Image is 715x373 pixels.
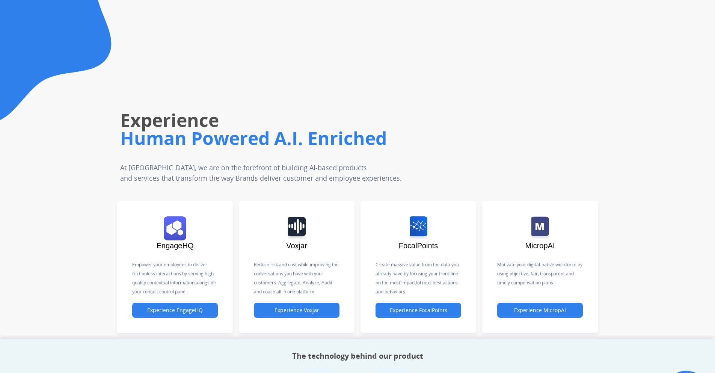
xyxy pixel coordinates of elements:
span: FocalPoints [399,242,438,250]
img: logo [531,216,549,240]
button: Experience EngageHQ [132,303,218,318]
p: Empower your employees to deliver frictionless interactions by serving high quality contextual in... [132,260,218,296]
a: Experience Voxjar [254,307,339,314]
h1: Human Powered A.I. Enriched [120,126,505,150]
a: Experience FocalPoints [376,307,461,314]
span: EngageHQ [157,242,194,250]
p: Create massive value from the data you already have by focusing your front-line on the most impac... [376,260,461,296]
h2: The technology behind our product [292,351,423,361]
img: logo [410,216,427,240]
p: Motivate your digital-native workforce by using objective, fair, transparent and timely compensat... [497,260,583,287]
button: Experience FocalPoints [376,303,461,318]
span: MicropAI [525,242,555,250]
p: Reduce risk and cost while improving the conversations you have with your customers. Aggregate, A... [254,260,339,296]
img: logo [288,216,306,240]
span: Voxjar [286,242,307,250]
a: Experience MicropAI [497,307,583,314]
button: Experience MicropAI [497,303,583,318]
button: Experience Voxjar [254,303,339,318]
img: logo [164,216,186,240]
p: At [GEOGRAPHIC_DATA], we are on the forefront of building AI-based products and services that tra... [120,162,457,183]
a: Experience EngageHQ [132,307,218,314]
h1: Experience [120,108,505,132]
